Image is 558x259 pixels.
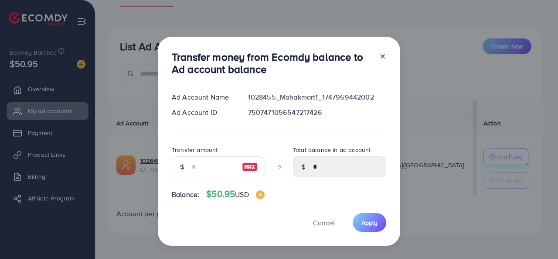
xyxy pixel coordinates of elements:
div: Ad Account Name [165,92,241,102]
button: Cancel [302,213,346,232]
h3: Transfer money from Ecomdy balance to Ad account balance [172,51,372,76]
h4: $50.95 [206,189,264,200]
label: Transfer amount [172,145,218,154]
div: 7507471056547217426 [241,107,393,117]
img: image [256,190,265,199]
span: USD [235,190,248,199]
button: Apply [353,213,386,232]
span: Balance: [172,190,199,200]
label: Total balance in ad account [293,145,371,154]
div: Ad Account ID [165,107,241,117]
span: Apply [361,218,378,227]
div: 1028455_Mahakmart1_1747969442002 [241,92,393,102]
iframe: Chat [521,220,551,252]
img: image [242,162,258,172]
span: Cancel [313,218,335,228]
